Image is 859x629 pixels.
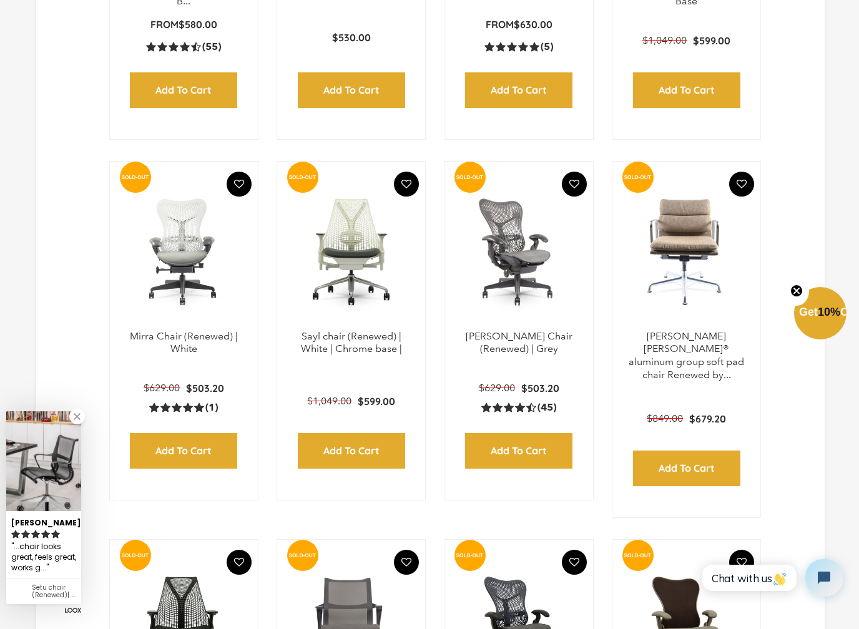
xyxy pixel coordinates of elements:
[693,34,730,47] span: $599.00
[6,411,81,511] img: Esther R. review of Setu chair (Renewed)| Blue
[301,330,402,355] a: Sayl chair (Renewed) | White | Chrome base |
[144,382,180,394] span: $629.00
[484,40,553,53] a: 5.0 rating (5 votes)
[11,530,20,539] svg: rating icon full
[290,174,413,330] img: Sayl chair (Renewed) | White | Chrome base | - chairorama
[784,277,809,306] button: Close teaser
[456,173,484,180] text: SOLD-OUT
[307,395,351,407] span: $1,049.00
[394,550,419,575] button: Add To Wishlist
[481,401,556,414] a: 4.4 rating (45 votes)
[689,412,726,425] span: $679.20
[11,540,76,575] div: ...chair looks great, feels great, works great....
[51,530,60,539] svg: rating icon full
[729,172,754,197] button: Add To Wishlist
[186,382,224,394] span: $503.20
[298,72,405,108] input: Add to Cart
[146,40,221,53] a: 4.5 rating (55 votes)
[290,174,413,330] a: Sayl chair (Renewed) | White | Chrome base | - chairorama Sayl chair (Renewed) | White | Chrome b...
[358,395,395,407] span: $599.00
[150,18,217,31] p: From
[642,34,687,46] span: $1,049.00
[479,382,515,394] span: $629.00
[486,18,552,31] p: From
[633,72,740,108] input: Add to Cart
[11,513,76,529] div: [PERSON_NAME]
[562,550,587,575] button: Add To Wishlist
[32,584,76,599] div: Setu chair (Renewed)| Blue
[121,552,149,558] text: SOLD-OUT
[562,172,587,197] button: Add To Wishlist
[818,306,840,318] span: 10%
[289,173,317,180] text: SOLD-OUT
[624,552,650,558] text: SOLD-OUT
[794,288,847,341] div: Get10%OffClose teaser
[537,401,556,414] span: (45)
[457,174,580,330] img: Mirra Chair (Renewed) | Grey - chairorama
[465,433,572,469] input: Add to Cart
[629,330,744,381] a: [PERSON_NAME] [PERSON_NAME]® aluminum group soft pad chair Renewed by...
[227,550,252,575] button: Add To Wishlist
[624,173,650,180] text: SOLD-OUT
[625,174,748,330] img: Herman Miller Eames® aluminum group soft pad chair Renewed by Chairorama - chairorama
[466,330,572,355] a: [PERSON_NAME] Chair (Renewed) | Grey
[205,401,218,414] span: (1)
[689,549,853,607] iframe: Tidio Chat
[633,451,740,486] input: Add to Cart
[121,173,149,180] text: SOLD-OUT
[625,174,748,330] a: Herman Miller Eames® aluminum group soft pad chair Renewed by Chairorama - chairorama Herman Mill...
[521,382,559,394] span: $503.20
[647,412,683,424] span: $849.00
[332,31,371,44] span: $530.00
[41,530,50,539] svg: rating icon full
[31,530,40,539] svg: rating icon full
[457,174,580,330] a: Mirra Chair (Renewed) | Grey - chairorama Mirra Chair (Renewed) | Grey - chairorama
[799,306,857,318] span: Get Off
[202,41,221,54] span: (55)
[122,174,245,330] a: Mirra Chair (Renewed) | White - chairorama Mirra Chair (Renewed) | White - chairorama
[298,433,405,469] input: Add to Cart
[394,172,419,197] button: Add To Wishlist
[130,72,237,108] input: Add to Cart
[130,433,237,469] input: Add to Cart
[122,174,245,330] img: Mirra Chair (Renewed) | White - chairorama
[541,41,553,54] span: (5)
[149,401,218,414] a: 5.0 rating (1 votes)
[456,552,484,558] text: SOLD-OUT
[179,18,217,31] span: $580.00
[465,72,572,108] input: Add to Cart
[514,18,552,31] span: $630.00
[21,530,30,539] svg: rating icon full
[289,552,317,558] text: SOLD-OUT
[130,330,238,355] a: Mirra Chair (Renewed) | White
[227,172,252,197] button: Add To Wishlist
